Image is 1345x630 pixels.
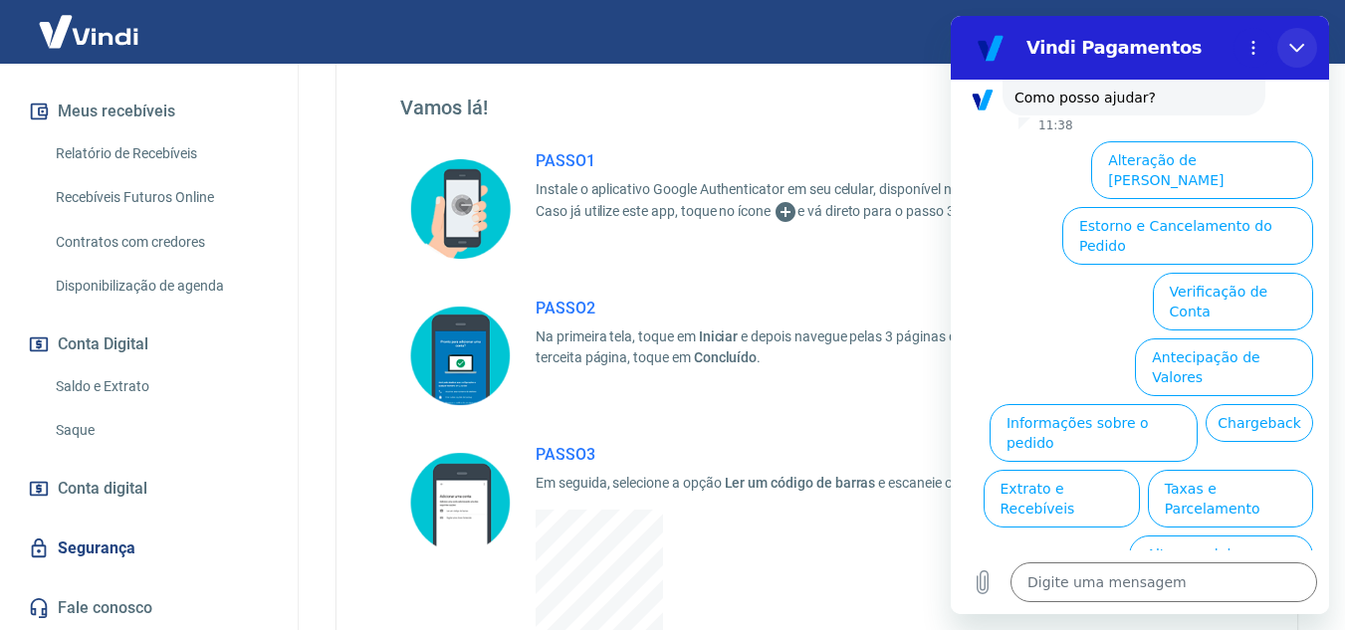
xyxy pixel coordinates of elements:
h4: Vamos lá! [400,96,1233,119]
a: Conta digital [24,467,274,511]
button: Sair [1249,14,1321,51]
span: Iniciar [699,328,739,344]
img: Instale o aplicativo Google Authenticator em seu celular, disponível na Google Play e App Store. ... [400,151,520,267]
a: Segurança [24,526,274,570]
a: Saque [48,410,274,451]
h5: PASSO 3 [536,445,1165,465]
h5: PASSO 1 [536,151,1112,171]
p: Na primeira tela, toque em e depois navegue pelas 3 páginas de instruções que aparecerão em segui... [536,326,1233,368]
a: Relatório de Recebíveis [48,133,274,174]
img: Selecione Digitar uma chave fornecida, informe os dados abaixo e toque em Adicionar [400,445,520,559]
a: Saldo e Extrato [48,366,274,407]
button: Conta Digital [24,322,274,366]
iframe: Janela de mensagens [951,16,1329,614]
p: Em seguida, selecione a opção e escaneie o QRCode abaixo: [536,473,1165,494]
span: Conta digital [58,475,147,503]
h5: PASSO 2 [536,299,1233,318]
p: Caso já utilize este app, toque no ícone e vá direto para o passo 3. [536,200,1112,224]
a: Fale conosco [24,586,274,630]
a: Recebíveis Futuros Online [48,177,274,218]
button: Meus recebíveis [24,90,274,133]
a: Contratos com credores [48,222,274,263]
img: Na primeira tela, toque em Iniciar e depois navegue pelas 3 páginas de instruções que aparecerão ... [400,299,520,413]
a: Disponibilização de agenda [48,266,274,307]
span: Ler um código de barras [725,475,876,491]
p: Instale o aplicativo Google Authenticator em seu celular, disponível na Google Play e App Store. [536,179,1112,200]
span: Concluído [694,349,758,365]
img: Vindi [24,1,153,62]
